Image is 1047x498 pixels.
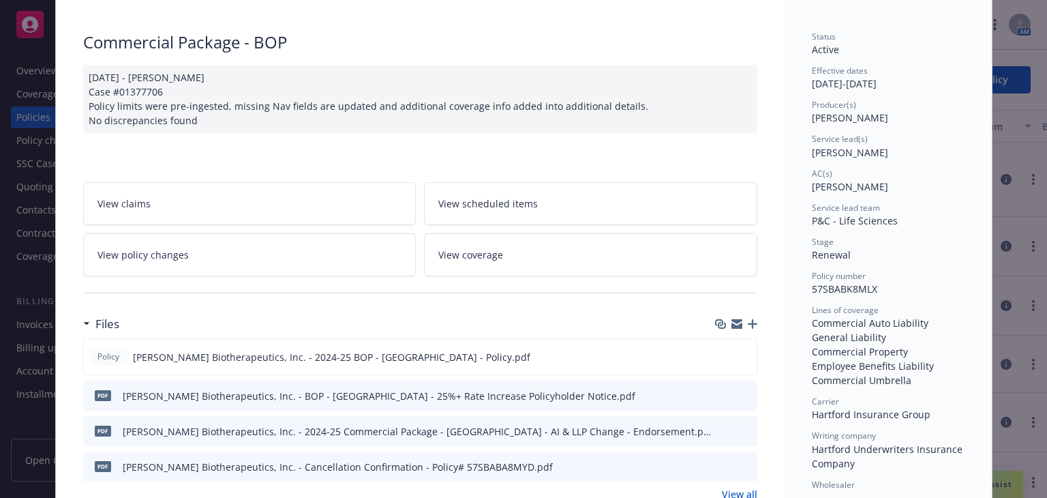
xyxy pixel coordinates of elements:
[123,424,712,439] div: [PERSON_NAME] Biotherapeutics, Inc. - 2024-25 Commercial Package - [GEOGRAPHIC_DATA] - AI & LLP C...
[812,408,930,421] span: Hartford Insurance Group
[83,182,416,225] a: View claims
[123,389,635,403] div: [PERSON_NAME] Biotherapeutics, Inc. - BOP - [GEOGRAPHIC_DATA] - 25%+ Rate Increase Policyholder N...
[812,111,888,124] span: [PERSON_NAME]
[424,182,757,225] a: View scheduled items
[83,233,416,276] a: View policy changes
[812,31,836,42] span: Status
[97,248,189,262] span: View policy changes
[718,389,729,403] button: download file
[740,389,752,403] button: preview file
[812,359,965,373] div: Employee Benefits Liability
[812,180,888,193] span: [PERSON_NAME]
[95,461,111,471] span: pdf
[812,316,965,330] div: Commercial Auto Liability
[718,460,729,474] button: download file
[812,65,868,76] span: Effective dates
[740,460,752,474] button: preview file
[812,236,834,248] span: Stage
[812,373,965,387] div: Commercial Umbrella
[133,350,530,364] span: [PERSON_NAME] Biotherapeutics, Inc. - 2024-25 BOP - [GEOGRAPHIC_DATA] - Policy.pdf
[97,196,151,211] span: View claims
[812,396,839,407] span: Carrier
[740,424,752,439] button: preview file
[739,350,751,364] button: preview file
[812,270,866,282] span: Policy number
[812,214,898,227] span: P&C - Life Sciences
[95,426,111,436] span: pdf
[83,31,757,54] div: Commercial Package - BOP
[95,351,122,363] span: Policy
[438,248,503,262] span: View coverage
[812,43,839,56] span: Active
[83,315,119,333] div: Files
[123,460,553,474] div: [PERSON_NAME] Biotherapeutics, Inc. - Cancellation Confirmation - Policy# 57SBABA8MYD.pdf
[95,390,111,400] span: pdf
[812,168,832,179] span: AC(s)
[812,202,880,214] span: Service lead team
[438,196,538,211] span: View scheduled items
[812,248,851,261] span: Renewal
[718,424,729,439] button: download file
[812,430,876,441] span: Writing company
[424,233,757,276] a: View coverage
[812,65,965,91] div: [DATE] - [DATE]
[95,315,119,333] h3: Files
[812,146,888,159] span: [PERSON_NAME]
[717,350,728,364] button: download file
[812,345,965,359] div: Commercial Property
[812,443,965,470] span: Hartford Underwriters Insurance Company
[812,304,879,316] span: Lines of coverage
[812,282,877,295] span: 57SBABK8MLX
[812,133,868,145] span: Service lead(s)
[83,65,757,133] div: [DATE] - [PERSON_NAME] Case #01377706 Policy limits were pre-ingested, missing Nav fields are upd...
[812,479,855,490] span: Wholesaler
[812,99,856,111] span: Producer(s)
[812,330,965,345] div: General Liability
